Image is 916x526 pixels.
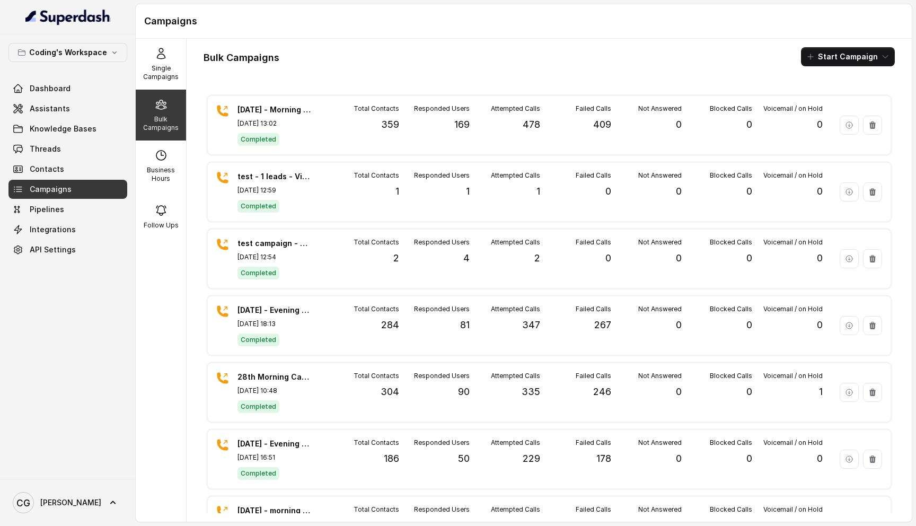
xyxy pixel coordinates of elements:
[204,49,279,66] h1: Bulk Campaigns
[354,238,399,247] p: Total Contacts
[393,251,399,266] p: 2
[763,238,823,247] p: Voicemail / on Hold
[638,305,682,313] p: Not Answered
[414,439,470,447] p: Responded Users
[237,238,312,249] p: test campaign - 2 Leads
[414,104,470,113] p: Responded Users
[763,372,823,380] p: Voicemail / on Hold
[140,115,182,132] p: Bulk Campaigns
[576,505,611,514] p: Failed Calls
[8,139,127,159] a: Threads
[576,372,611,380] p: Failed Calls
[237,400,279,413] span: Completed
[817,117,823,132] p: 0
[8,220,127,239] a: Integrations
[746,117,752,132] p: 0
[460,318,470,332] p: 81
[40,497,101,508] span: [PERSON_NAME]
[237,133,279,146] span: Completed
[676,451,682,466] p: 0
[8,160,127,179] a: Contacts
[30,204,64,215] span: Pipelines
[463,251,470,266] p: 4
[458,384,470,399] p: 90
[763,305,823,313] p: Voicemail / on Hold
[381,117,399,132] p: 359
[458,451,470,466] p: 50
[8,119,127,138] a: Knowledge Bases
[763,104,823,113] p: Voicemail / on Hold
[237,253,312,261] p: [DATE] 12:54
[676,184,682,199] p: 0
[536,184,540,199] p: 1
[354,439,399,447] p: Total Contacts
[30,244,76,255] span: API Settings
[30,164,64,174] span: Contacts
[491,104,540,113] p: Attempted Calls
[237,104,312,115] p: [DATE] - Morning campaign - 359 Leads
[491,439,540,447] p: Attempted Calls
[746,184,752,199] p: 0
[237,200,279,213] span: Completed
[817,251,823,266] p: 0
[16,497,30,509] text: CG
[414,505,470,514] p: Responded Users
[8,200,127,219] a: Pipelines
[576,439,611,447] p: Failed Calls
[237,186,312,195] p: [DATE] 12:59
[237,119,312,128] p: [DATE] 13:02
[638,505,682,514] p: Not Answered
[354,171,399,180] p: Total Contacts
[817,184,823,199] p: 0
[523,451,540,466] p: 229
[8,240,127,259] a: API Settings
[522,318,540,332] p: 347
[30,103,70,114] span: Assistants
[414,305,470,313] p: Responded Users
[594,318,611,332] p: 267
[710,238,752,247] p: Blocked Calls
[746,451,752,466] p: 0
[237,320,312,328] p: [DATE] 18:13
[491,505,540,514] p: Attempted Calls
[605,184,611,199] p: 0
[8,99,127,118] a: Assistants
[414,171,470,180] p: Responded Users
[638,238,682,247] p: Not Answered
[605,251,611,266] p: 0
[817,451,823,466] p: 0
[140,166,182,183] p: Business Hours
[676,117,682,132] p: 0
[8,180,127,199] a: Campaigns
[30,83,71,94] span: Dashboard
[676,384,682,399] p: 0
[30,144,61,154] span: Threads
[638,372,682,380] p: Not Answered
[354,372,399,380] p: Total Contacts
[710,372,752,380] p: Blocked Calls
[638,439,682,447] p: Not Answered
[817,318,823,332] p: 0
[395,184,399,199] p: 1
[491,372,540,380] p: Attempted Calls
[237,439,312,449] p: [DATE] - Evening Campaign - 186
[576,305,611,313] p: Failed Calls
[576,171,611,180] p: Failed Calls
[30,124,96,134] span: Knowledge Bases
[30,224,76,235] span: Integrations
[638,171,682,180] p: Not Answered
[534,251,540,266] p: 2
[8,79,127,98] a: Dashboard
[763,505,823,514] p: Voicemail / on Hold
[237,171,312,182] p: test - 1 leads - Vishwa
[384,451,399,466] p: 186
[381,384,399,399] p: 304
[801,47,895,66] button: Start Campaign
[596,451,611,466] p: 178
[593,117,611,132] p: 409
[491,238,540,247] p: Attempted Calls
[710,505,752,514] p: Blocked Calls
[144,13,903,30] h1: Campaigns
[491,171,540,180] p: Attempted Calls
[576,238,611,247] p: Failed Calls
